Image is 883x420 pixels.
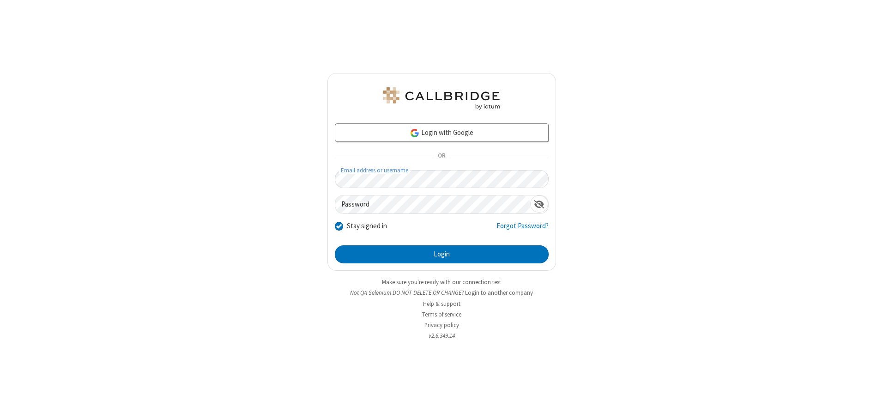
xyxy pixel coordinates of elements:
li: v2.6.349.14 [327,331,556,340]
a: Forgot Password? [496,221,549,238]
input: Password [335,195,530,213]
a: Help & support [423,300,460,308]
a: Privacy policy [424,321,459,329]
li: Not QA Selenium DO NOT DELETE OR CHANGE? [327,288,556,297]
a: Terms of service [422,310,461,318]
input: Email address or username [335,170,549,188]
span: OR [434,150,449,163]
div: Show password [530,195,548,213]
img: QA Selenium DO NOT DELETE OR CHANGE [381,87,502,110]
a: Make sure you're ready with our connection test [382,278,501,286]
button: Login [335,245,549,264]
label: Stay signed in [347,221,387,231]
a: Login with Google [335,123,549,142]
button: Login to another company [465,288,533,297]
img: google-icon.png [410,128,420,138]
